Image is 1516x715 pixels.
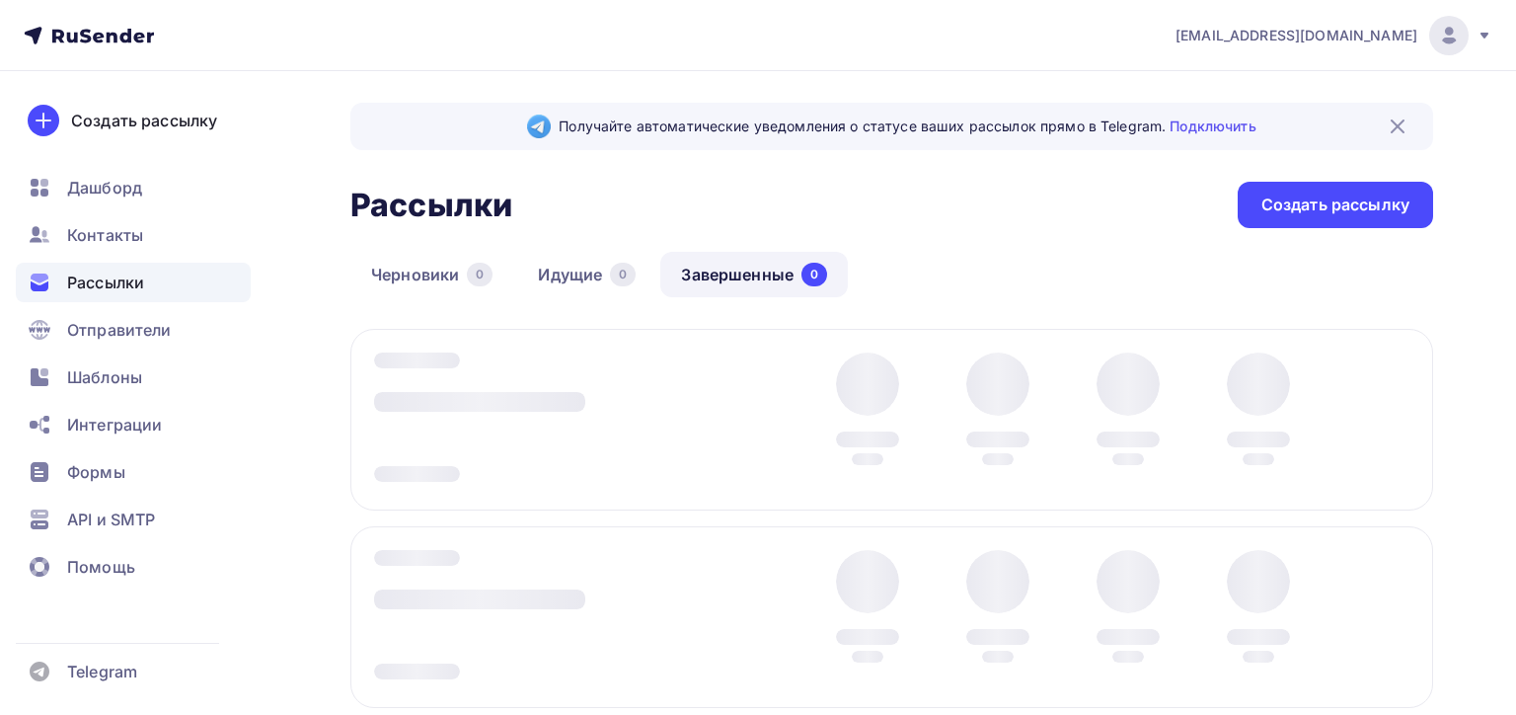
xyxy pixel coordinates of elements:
[67,318,172,342] span: Отправители
[67,413,162,437] span: Интеграции
[67,460,125,484] span: Формы
[517,252,656,297] a: Идущие0
[16,215,251,255] a: Контакты
[16,452,251,492] a: Формы
[1175,26,1417,45] span: [EMAIL_ADDRESS][DOMAIN_NAME]
[67,271,144,294] span: Рассылки
[1261,194,1409,216] div: Создать рассылку
[67,365,142,389] span: Шаблоны
[16,310,251,350] a: Отправители
[559,117,1255,136] span: Получайте автоматические уведомления о статусе ваших рассылок прямо в Telegram.
[67,176,142,199] span: Дашборд
[1170,118,1255,134] a: Подключить
[350,186,512,225] h2: Рассылки
[67,223,143,247] span: Контакты
[67,660,137,683] span: Telegram
[16,357,251,397] a: Шаблоны
[467,263,493,286] div: 0
[16,168,251,207] a: Дашборд
[16,263,251,302] a: Рассылки
[67,508,155,531] span: API и SMTP
[660,252,848,297] a: Завершенные0
[1175,16,1492,55] a: [EMAIL_ADDRESS][DOMAIN_NAME]
[350,252,513,297] a: Черновики0
[610,263,636,286] div: 0
[527,115,551,138] img: Telegram
[801,263,827,286] div: 0
[67,555,135,579] span: Помощь
[71,109,217,132] div: Создать рассылку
